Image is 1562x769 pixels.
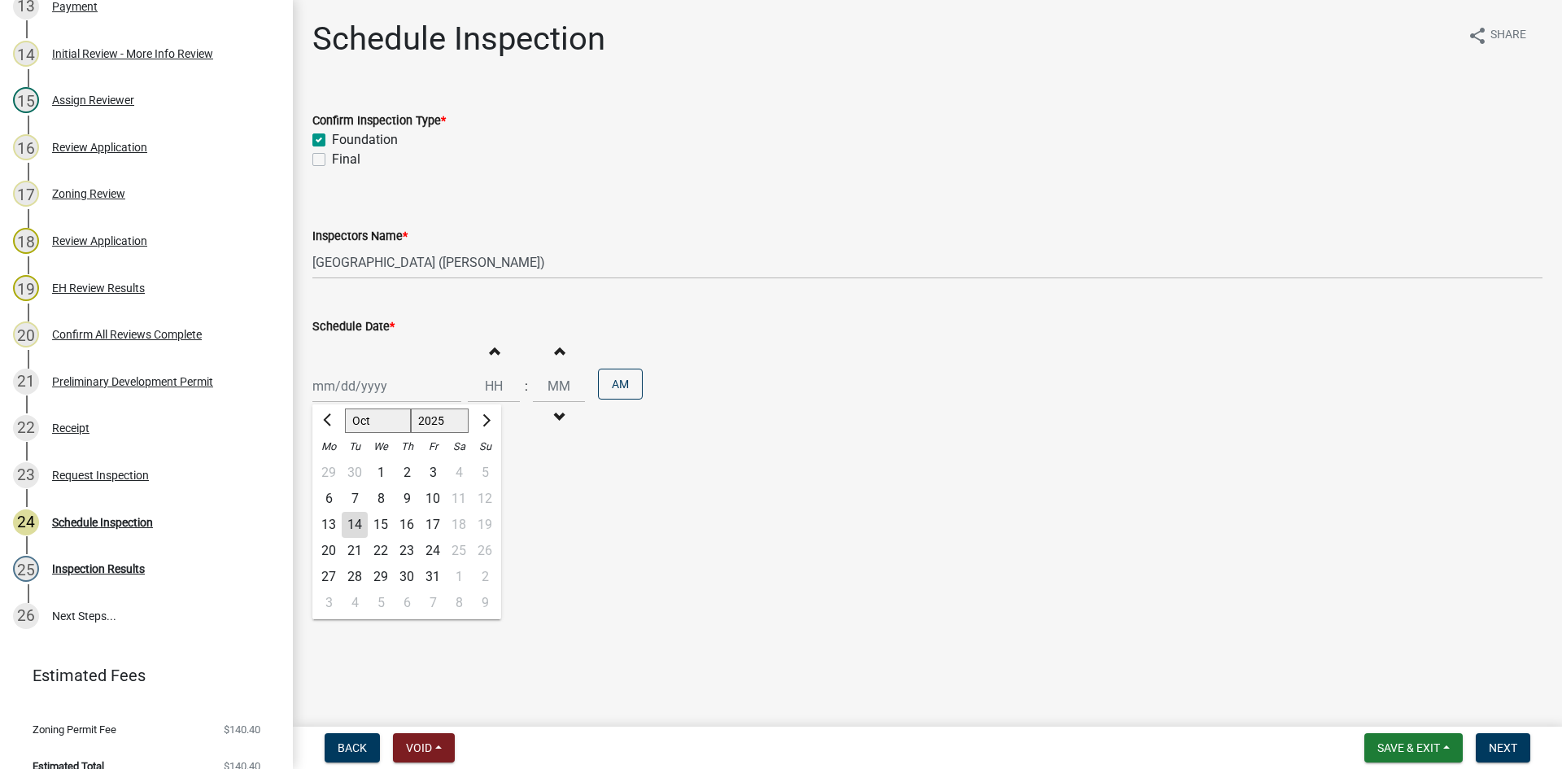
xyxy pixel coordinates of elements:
[420,590,446,616] div: Friday, November 7, 2025
[406,741,432,754] span: Void
[394,538,420,564] div: 23
[420,538,446,564] div: Friday, October 24, 2025
[342,512,368,538] div: Tuesday, October 14, 2025
[52,470,149,481] div: Request Inspection
[420,512,446,538] div: Friday, October 17, 2025
[420,486,446,512] div: 10
[368,460,394,486] div: Wednesday, October 1, 2025
[342,434,368,460] div: Tu
[420,460,446,486] div: Friday, October 3, 2025
[368,564,394,590] div: Wednesday, October 29, 2025
[394,460,420,486] div: Thursday, October 2, 2025
[52,142,147,153] div: Review Application
[1489,741,1517,754] span: Next
[316,590,342,616] div: 3
[368,564,394,590] div: 29
[368,538,394,564] div: 22
[1476,733,1530,762] button: Next
[468,369,520,403] input: Hours
[475,408,495,434] button: Next month
[13,41,39,67] div: 14
[52,517,153,528] div: Schedule Inspection
[368,512,394,538] div: 15
[316,486,342,512] div: Monday, October 6, 2025
[368,486,394,512] div: 8
[332,150,360,169] label: Final
[316,512,342,538] div: Monday, October 13, 2025
[394,486,420,512] div: 9
[52,48,213,59] div: Initial Review - More Info Review
[52,329,202,340] div: Confirm All Reviews Complete
[1455,20,1539,51] button: shareShare
[342,460,368,486] div: 30
[342,564,368,590] div: 28
[342,590,368,616] div: Tuesday, November 4, 2025
[13,228,39,254] div: 18
[52,94,134,106] div: Assign Reviewer
[420,434,446,460] div: Fr
[1364,733,1463,762] button: Save & Exit
[394,460,420,486] div: 2
[342,564,368,590] div: Tuesday, October 28, 2025
[368,590,394,616] div: Wednesday, November 5, 2025
[312,20,605,59] h1: Schedule Inspection
[1490,26,1526,46] span: Share
[393,733,455,762] button: Void
[472,434,498,460] div: Su
[316,538,342,564] div: 20
[52,235,147,247] div: Review Application
[368,460,394,486] div: 1
[342,512,368,538] div: 14
[394,590,420,616] div: Thursday, November 6, 2025
[342,486,368,512] div: 7
[13,275,39,301] div: 19
[394,512,420,538] div: Thursday, October 16, 2025
[520,377,533,396] div: :
[13,603,39,629] div: 26
[13,87,39,113] div: 15
[13,509,39,535] div: 24
[13,415,39,441] div: 22
[598,369,643,400] button: AM
[316,460,342,486] div: Monday, September 29, 2025
[312,321,395,333] label: Schedule Date
[52,282,145,294] div: EH Review Results
[13,369,39,395] div: 21
[312,231,408,242] label: Inspectors Name
[13,134,39,160] div: 16
[316,564,342,590] div: 27
[52,1,98,12] div: Payment
[420,512,446,538] div: 17
[224,724,260,735] span: $140.40
[338,741,367,754] span: Back
[316,434,342,460] div: Mo
[325,733,380,762] button: Back
[368,590,394,616] div: 5
[420,460,446,486] div: 3
[394,512,420,538] div: 16
[13,181,39,207] div: 17
[411,409,469,433] select: Select year
[13,556,39,582] div: 25
[13,321,39,347] div: 20
[533,369,585,403] input: Minutes
[312,116,446,127] label: Confirm Inspection Type
[342,538,368,564] div: Tuesday, October 21, 2025
[316,512,342,538] div: 13
[420,590,446,616] div: 7
[316,564,342,590] div: Monday, October 27, 2025
[342,460,368,486] div: Tuesday, September 30, 2025
[420,486,446,512] div: Friday, October 10, 2025
[316,590,342,616] div: Monday, November 3, 2025
[52,376,213,387] div: Preliminary Development Permit
[420,564,446,590] div: Friday, October 31, 2025
[345,409,411,433] select: Select month
[13,462,39,488] div: 23
[52,188,125,199] div: Zoning Review
[342,590,368,616] div: 4
[368,538,394,564] div: Wednesday, October 22, 2025
[342,486,368,512] div: Tuesday, October 7, 2025
[446,434,472,460] div: Sa
[420,564,446,590] div: 31
[52,422,89,434] div: Receipt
